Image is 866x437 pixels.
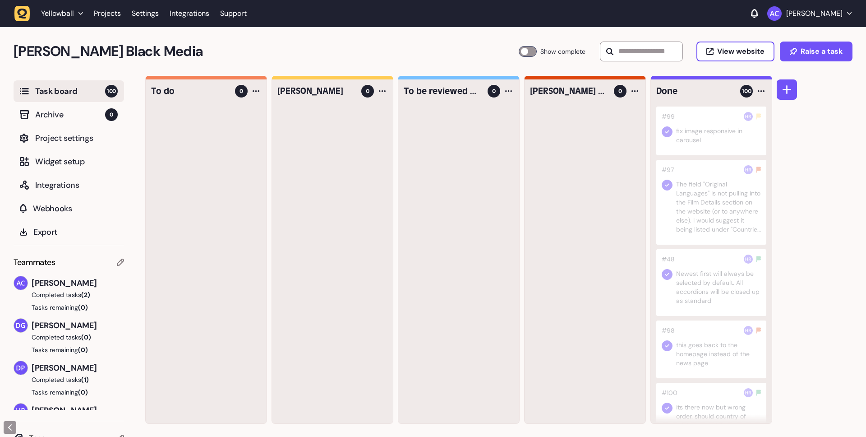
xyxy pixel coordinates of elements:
[744,165,753,174] img: Harry Robinson
[14,174,124,196] button: Integrations
[744,255,753,264] img: Harry Robinson
[32,362,124,374] span: [PERSON_NAME]
[14,319,28,332] img: David Groombridge
[744,326,753,335] img: Harry Robinson
[240,87,243,95] span: 0
[618,87,622,95] span: 0
[35,132,118,144] span: Project settings
[767,6,852,21] button: [PERSON_NAME]
[14,345,124,354] button: Tasks remaining(0)
[81,291,90,299] span: (2)
[151,85,229,98] h4: To do
[14,388,124,397] button: Tasks remaining(0)
[14,404,28,417] img: Harry Robinson
[78,346,88,354] span: (0)
[786,9,843,18] p: [PERSON_NAME]
[41,9,74,18] span: Yellowball
[32,319,124,332] span: [PERSON_NAME]
[105,85,118,98] span: 100
[767,6,782,21] img: Ameet Chohan
[35,85,105,98] span: Task board
[696,42,774,61] button: View website
[14,303,124,312] button: Tasks remaining(0)
[94,5,121,22] a: Projects
[14,333,117,342] button: Completed tasks(0)
[33,226,118,238] span: Export
[14,151,124,172] button: Widget setup
[717,48,765,55] span: View website
[35,155,118,168] span: Widget setup
[14,290,117,299] button: Completed tasks(2)
[105,108,118,121] span: 0
[81,333,91,341] span: (0)
[14,198,124,219] button: Webhooks
[530,85,608,98] h4: Ameet / Dan
[277,85,355,98] h4: Harry
[35,179,118,191] span: Integrations
[14,256,55,269] span: Teammates
[492,87,496,95] span: 0
[14,127,124,149] button: Project settings
[132,5,159,22] a: Settings
[780,42,852,61] button: Raise a task
[404,85,481,98] h4: To be reviewed by Yellowball
[14,361,28,375] img: Dan Pearson
[78,303,88,311] span: (0)
[35,108,105,121] span: Archive
[14,5,88,22] button: Yellowball
[220,9,247,18] a: Support
[14,80,124,102] button: Task board100
[366,87,369,95] span: 0
[14,375,117,384] button: Completed tasks(1)
[14,41,519,62] h2: Penny Black Media
[801,48,843,55] span: Raise a task
[744,112,753,121] img: Harry Robinson
[656,85,734,98] h4: Done
[14,221,124,243] button: Export
[32,277,124,289] span: [PERSON_NAME]
[32,404,124,417] span: [PERSON_NAME]
[78,388,88,396] span: (0)
[824,395,861,432] iframe: LiveChat chat widget
[81,376,89,384] span: (1)
[14,104,124,126] button: Archive0
[744,388,753,397] img: Harry Robinson
[540,46,585,57] span: Show complete
[742,87,751,95] span: 100
[33,202,118,215] span: Webhooks
[170,5,209,22] a: Integrations
[14,276,28,290] img: Ameet Chohan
